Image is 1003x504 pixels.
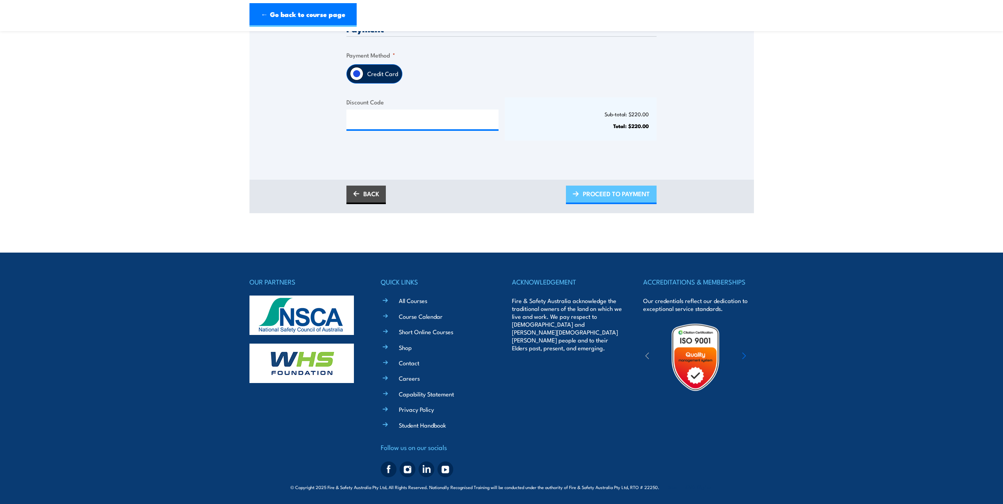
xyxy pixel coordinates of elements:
[381,276,491,287] h4: QUICK LINKS
[668,484,713,490] span: Site:
[399,327,453,336] a: Short Online Courses
[643,297,754,312] p: Our credentials reflect our dedication to exceptional service standards.
[399,312,443,320] a: Course Calendar
[399,421,446,429] a: Student Handbook
[346,97,499,106] label: Discount Code
[613,122,649,130] strong: Total: $220.00
[363,65,402,83] label: Credit Card
[381,442,491,453] h4: Follow us on our socials
[399,390,454,398] a: Capability Statement
[399,374,420,382] a: Careers
[249,276,360,287] h4: OUR PARTNERS
[290,483,713,491] span: © Copyright 2025 Fire & Safety Australia Pty Ltd, All Rights Reserved. Nationally Recognised Trai...
[730,344,799,371] img: ewpa-logo
[643,276,754,287] h4: ACCREDITATIONS & MEMBERSHIPS
[512,276,622,287] h4: ACKNOWLEDGEMENT
[583,183,650,204] span: PROCEED TO PAYMENT
[399,359,419,367] a: Contact
[512,297,622,352] p: Fire & Safety Australia acknowledge the traditional owners of the land on which we live and work....
[566,186,657,204] a: PROCEED TO PAYMENT
[249,296,354,335] img: nsca-logo-footer
[249,344,354,383] img: whs-logo-footer
[399,343,412,351] a: Shop
[346,50,395,60] legend: Payment Method
[249,3,357,27] a: ← Go back to course page
[685,483,713,491] a: KND Digital
[399,405,434,413] a: Privacy Policy
[346,24,657,33] h3: Payment
[346,186,386,204] a: BACK
[399,296,427,305] a: All Courses
[513,111,649,117] p: Sub-total: $220.00
[661,323,730,392] img: Untitled design (19)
